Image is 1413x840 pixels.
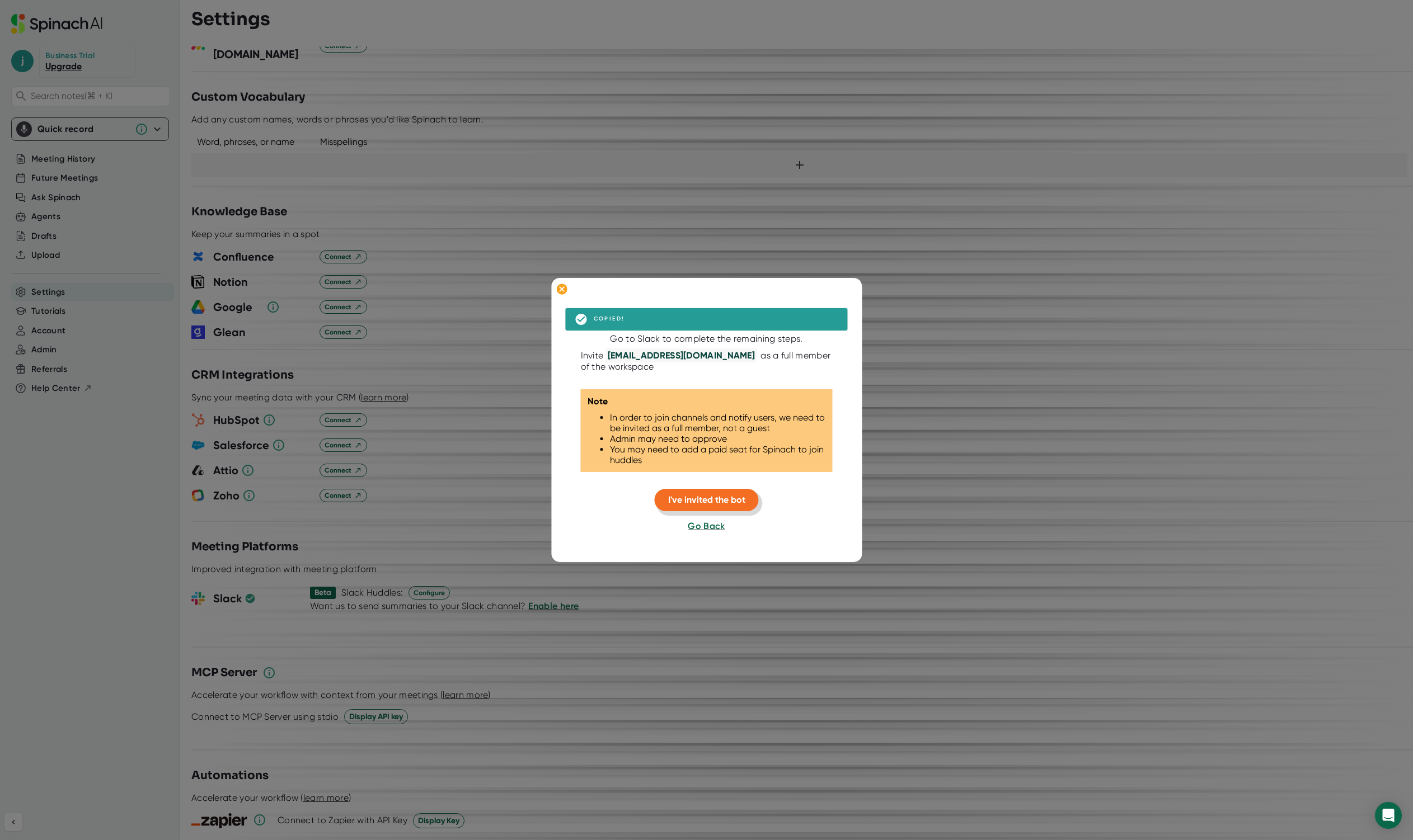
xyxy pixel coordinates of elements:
[688,520,725,533] button: Go Back
[606,348,757,362] span: Copy
[588,396,826,407] span: Note
[688,308,725,328] div: Step 1
[610,333,802,345] div: Go to Slack to complete the remaining steps.
[610,444,826,465] li: You may need to add a paid seat for Spinach to join huddles
[610,412,826,433] li: In order to join channels and notify users, we need to be invited as a full member, not a guest
[1375,802,1402,829] div: Open Intercom Messenger
[655,489,759,511] button: I've invited the bot
[688,521,725,531] span: Go Back
[668,494,745,505] span: I've invited the bot
[610,433,826,444] li: Admin may need to approve
[581,350,833,372] div: Invite as a full member of the workspace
